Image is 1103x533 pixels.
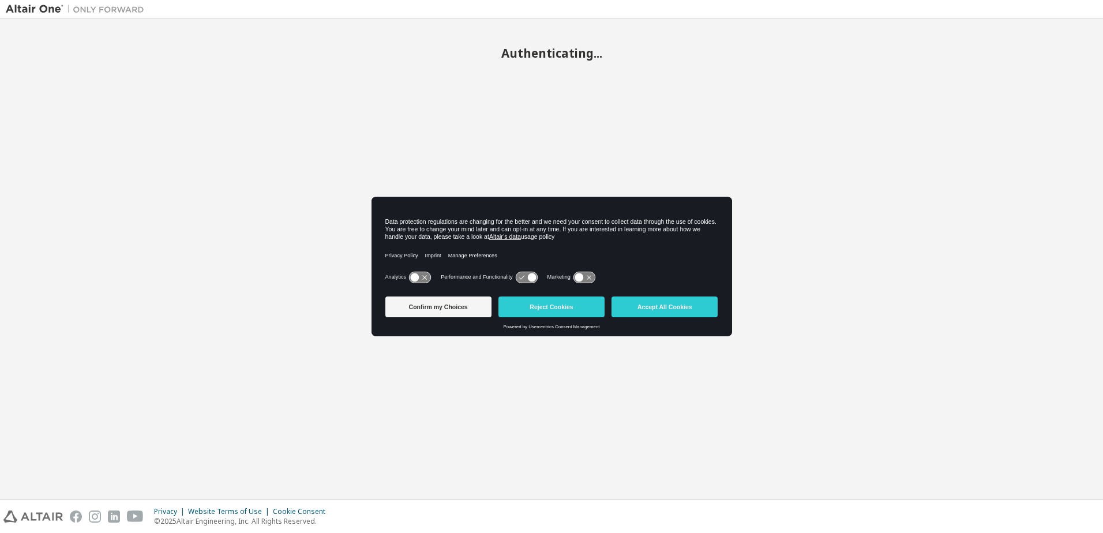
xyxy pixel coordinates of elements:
[108,511,120,523] img: linkedin.svg
[3,511,63,523] img: altair_logo.svg
[273,507,332,516] div: Cookie Consent
[89,511,101,523] img: instagram.svg
[188,507,273,516] div: Website Terms of Use
[70,511,82,523] img: facebook.svg
[154,507,188,516] div: Privacy
[127,511,144,523] img: youtube.svg
[154,516,332,526] p: © 2025 Altair Engineering, Inc. All Rights Reserved.
[6,3,150,15] img: Altair One
[6,46,1097,61] h2: Authenticating...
